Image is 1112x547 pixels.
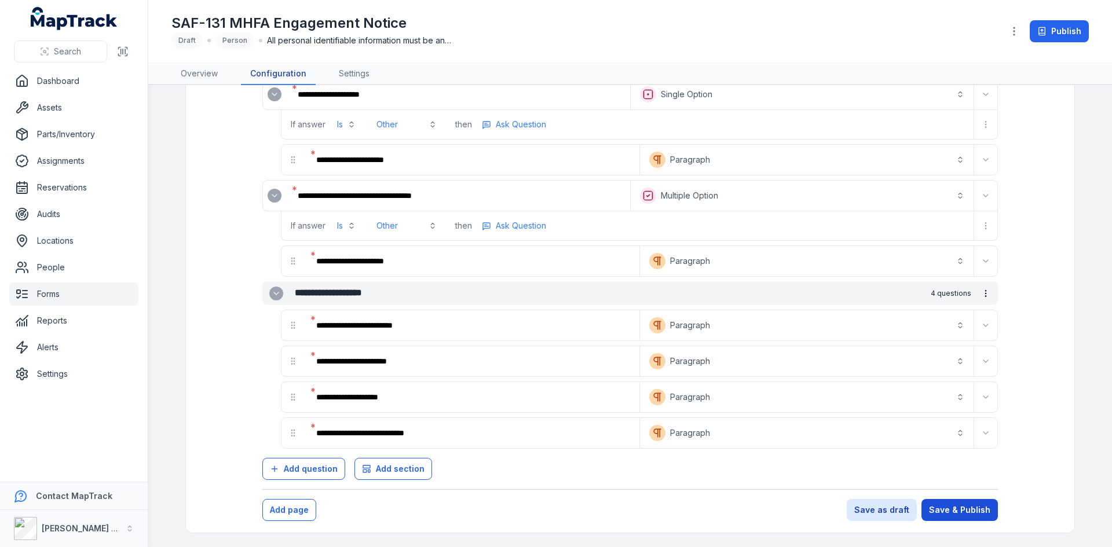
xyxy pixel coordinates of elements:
[288,428,298,438] svg: drag
[976,284,996,303] button: more-detail
[307,420,637,446] div: :r2m2:-form-item-label
[9,362,138,386] a: Settings
[269,287,283,300] button: Expand
[262,499,316,521] button: Add page
[171,32,203,49] div: Draft
[642,348,971,374] button: Paragraph
[241,63,316,85] a: Configuration
[263,184,286,207] div: :r2kl:-form-item-label
[307,147,637,172] div: :r2kf:-form-item-label
[171,63,227,85] a: Overview
[42,523,137,533] strong: [PERSON_NAME] Group
[281,148,305,171] div: drag
[307,348,637,374] div: :r2lm:-form-item-label
[976,85,995,104] button: Expand
[9,203,138,226] a: Audits
[9,96,138,119] a: Assets
[976,316,995,335] button: Expand
[931,289,971,298] span: 4 questions
[642,420,971,446] button: Paragraph
[307,313,637,338] div: :r2lg:-form-item-label
[633,82,971,107] button: Single Option
[330,114,363,135] button: Is
[976,388,995,406] button: Expand
[36,491,112,501] strong: Contact MapTrack
[976,216,995,235] button: more-detail
[1030,20,1089,42] button: Publish
[171,14,452,32] h1: SAF-131 MHFA Engagement Notice
[288,357,298,366] svg: drag
[976,186,995,205] button: Expand
[477,217,551,234] button: more-detail
[14,41,107,63] button: Search
[307,384,637,410] div: :r2ls:-form-item-label
[288,183,628,208] div: :r2km:-form-item-label
[642,147,971,172] button: Paragraph
[268,189,281,203] button: Expand
[9,149,138,172] a: Assignments
[370,114,444,135] button: Other
[642,248,971,274] button: Paragraph
[268,87,281,101] button: Expand
[633,183,971,208] button: Multiple Option
[9,69,138,93] a: Dashboard
[54,46,81,57] span: Search
[9,176,138,199] a: Reservations
[281,314,305,337] div: drag
[642,384,971,410] button: Paragraph
[642,313,971,338] button: Paragraph
[281,386,305,409] div: drag
[288,392,298,402] svg: drag
[976,424,995,442] button: Expand
[288,155,298,164] svg: drag
[976,252,995,270] button: Expand
[330,215,363,236] button: Is
[284,463,338,475] span: Add question
[288,256,298,266] svg: drag
[288,82,628,107] div: :r2jv:-form-item-label
[31,7,118,30] a: MapTrack
[496,119,546,130] span: Ask Question
[455,220,472,232] span: then
[9,256,138,279] a: People
[291,220,325,232] span: If answer
[976,150,995,169] button: Expand
[263,83,286,106] div: :r2ju:-form-item-label
[215,32,254,49] div: Person
[9,229,138,252] a: Locations
[354,458,432,480] button: Add section
[9,309,138,332] a: Reports
[281,350,305,373] div: drag
[477,116,551,133] button: more-detail
[370,215,444,236] button: Other
[281,249,305,273] div: drag
[847,499,917,521] button: Save as draft
[9,282,138,306] a: Forms
[921,499,998,521] button: Save & Publish
[307,248,637,274] div: :r2l6:-form-item-label
[281,421,305,445] div: drag
[267,35,452,46] span: All personal identifiable information must be anonymised. This form is for internal statistical t...
[376,463,425,475] span: Add section
[976,115,995,134] button: more-detail
[291,119,325,130] span: If answer
[262,458,345,480] button: Add question
[455,119,472,130] span: then
[9,336,138,359] a: Alerts
[330,63,379,85] a: Settings
[496,220,546,232] span: Ask Question
[288,321,298,330] svg: drag
[9,123,138,146] a: Parts/Inventory
[976,352,995,370] button: Expand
